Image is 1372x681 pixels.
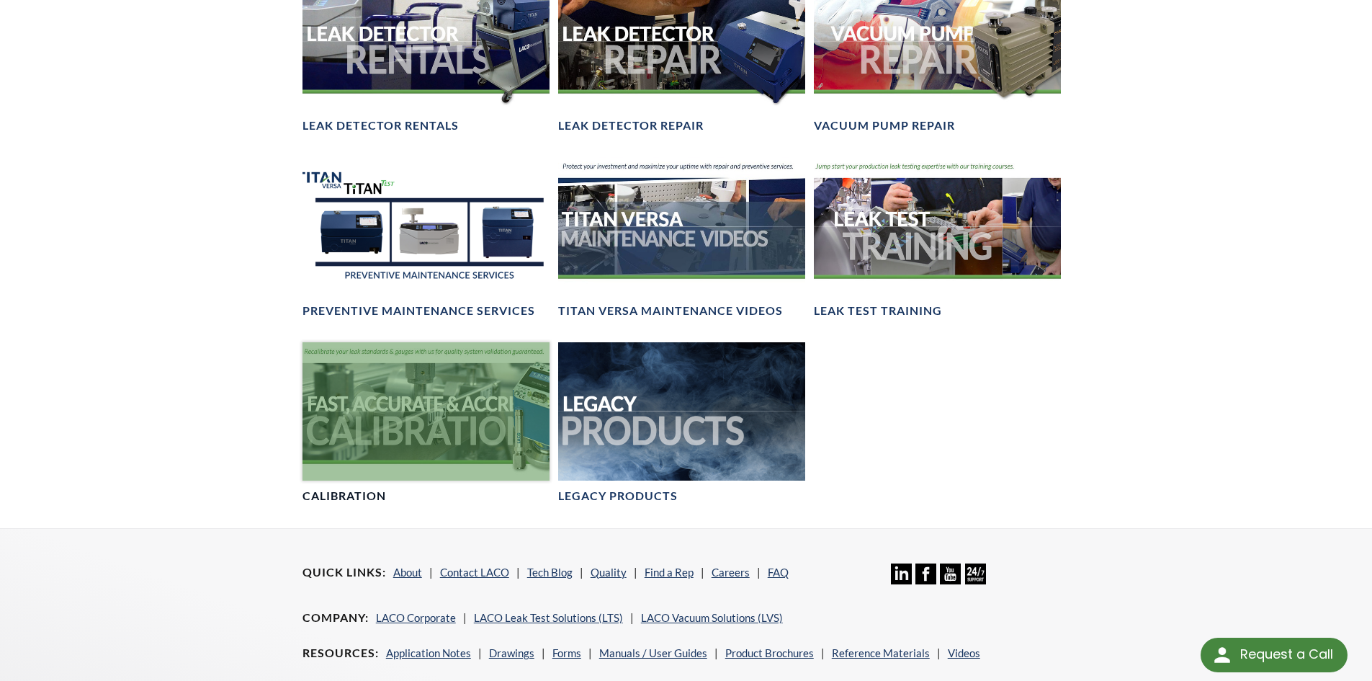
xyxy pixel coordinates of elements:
a: FAQ [768,566,789,579]
a: TITAN VERSA, TITAN TEST Preventative Maintenance Services headerPreventive Maintenance Services [302,157,550,319]
a: Drawings [489,646,534,659]
h4: Leak Detector Rentals [302,118,459,133]
h4: TITAN VERSA Maintenance Videos [558,303,783,319]
a: Quality [591,566,627,579]
h4: Legacy Products [558,489,678,504]
a: Contact LACO [440,566,509,579]
h4: Resources [302,646,379,661]
a: Fast, Accurate & Accredited Calibration headerCalibration [302,342,550,504]
a: Reference Materials [832,646,930,659]
div: Request a Call [1201,638,1348,672]
div: Request a Call [1240,638,1333,671]
a: Manuals / User Guides [599,646,707,659]
h4: Calibration [302,489,386,504]
a: Tech Blog [527,566,573,579]
h4: Leak Test Training [814,303,942,319]
h4: Leak Detector Repair [558,118,704,133]
img: round button [1211,644,1234,667]
img: 24/7 Support Icon [965,564,986,584]
a: LACO Vacuum Solutions (LVS) [641,611,783,624]
a: Careers [712,566,750,579]
a: About [393,566,422,579]
a: Application Notes [386,646,471,659]
h4: Preventive Maintenance Services [302,303,535,319]
h4: Company [302,610,369,626]
a: Forms [552,646,581,659]
a: Find a Rep [645,566,694,579]
a: 24/7 Support [965,574,986,587]
a: Videos [948,646,980,659]
a: LACO Leak Test Solutions (LTS) [474,611,623,624]
a: Product Brochures [725,646,814,659]
a: LACO Corporate [376,611,456,624]
h4: Vacuum Pump Repair [814,118,955,133]
a: TITAN VERSA Maintenance Videos BannerTITAN VERSA Maintenance Videos [558,157,805,319]
h4: Quick Links [302,565,386,580]
a: Leak Test Training headerLeak Test Training [814,157,1061,319]
a: Legacy Products headerLegacy Products [558,342,805,504]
